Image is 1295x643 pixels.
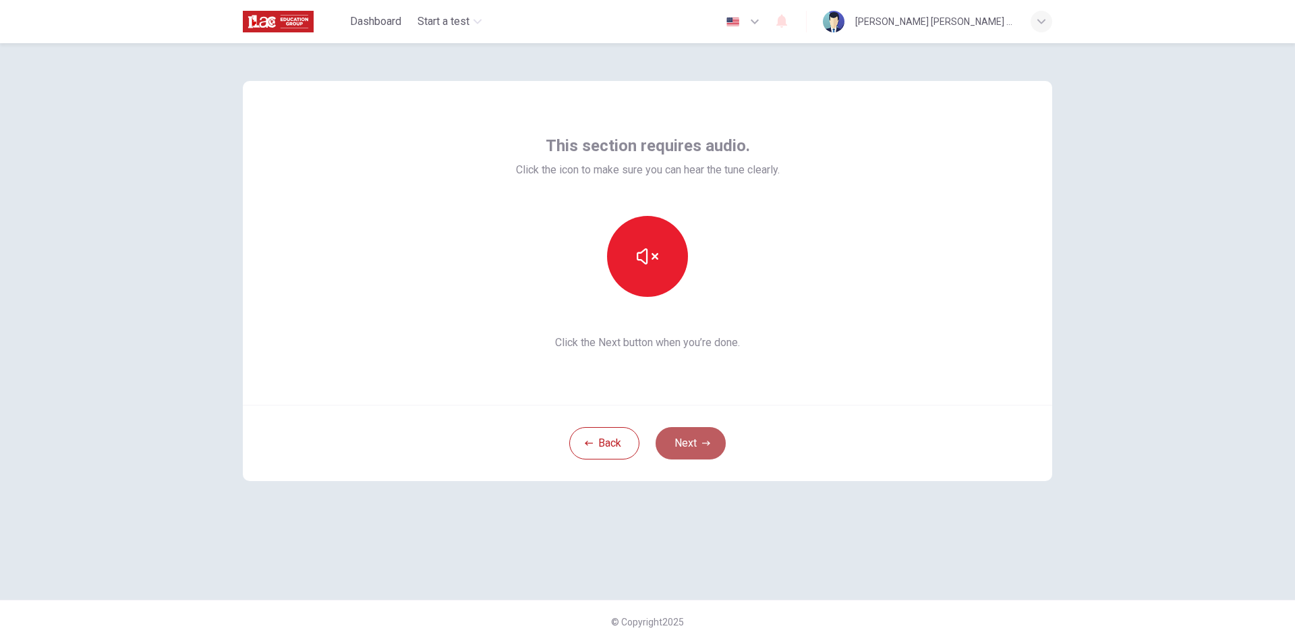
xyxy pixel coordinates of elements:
img: Profile picture [823,11,844,32]
span: © Copyright 2025 [611,617,684,627]
span: Dashboard [350,13,401,30]
button: Start a test [412,9,487,34]
span: This section requires audio. [546,135,750,157]
button: Dashboard [345,9,407,34]
button: Back [569,427,639,459]
img: ILAC logo [243,8,314,35]
img: en [724,17,741,27]
span: Start a test [418,13,469,30]
button: Next [656,427,726,459]
span: Click the icon to make sure you can hear the tune clearly. [516,162,780,178]
div: [PERSON_NAME] [PERSON_NAME] Le [855,13,1014,30]
span: Click the Next button when you’re done. [516,335,780,351]
a: ILAC logo [243,8,345,35]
